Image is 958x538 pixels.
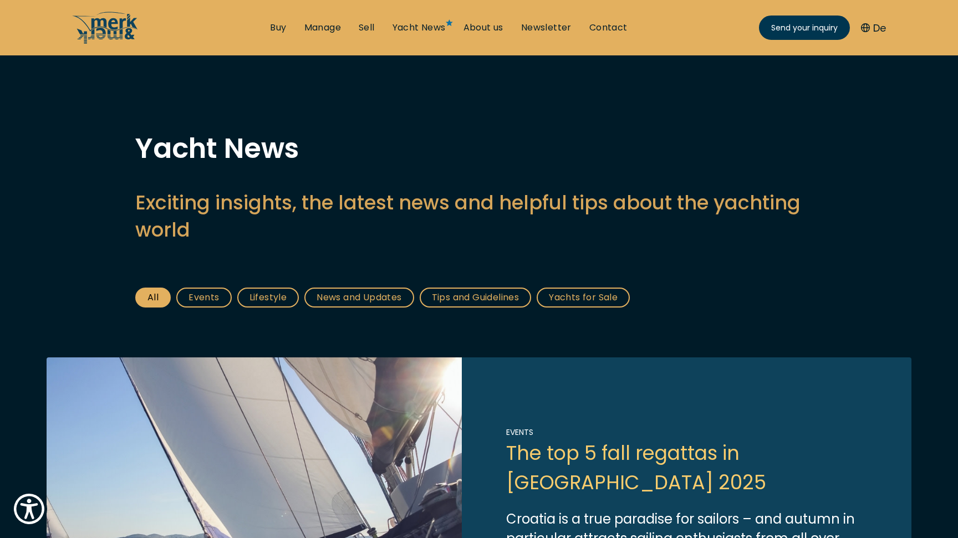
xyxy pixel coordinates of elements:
[135,135,823,162] h1: Yacht News
[537,288,630,308] a: Yachts for Sale
[135,189,823,243] h2: Exciting insights, the latest news and helpful tips about the yachting world
[237,288,299,308] a: Lifestyle
[304,288,414,308] a: News and Updates
[589,22,628,34] a: Contact
[304,22,341,34] a: Manage
[759,16,850,40] a: Send your inquiry
[420,288,532,308] a: Tips and Guidelines
[270,22,286,34] a: Buy
[771,22,838,34] span: Send your inquiry
[135,288,171,308] a: All
[11,491,47,527] button: Show Accessibility Preferences
[393,22,446,34] a: Yacht News
[463,22,503,34] a: About us
[861,21,886,35] button: De
[176,288,231,308] a: Events
[359,22,375,34] a: Sell
[521,22,572,34] a: Newsletter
